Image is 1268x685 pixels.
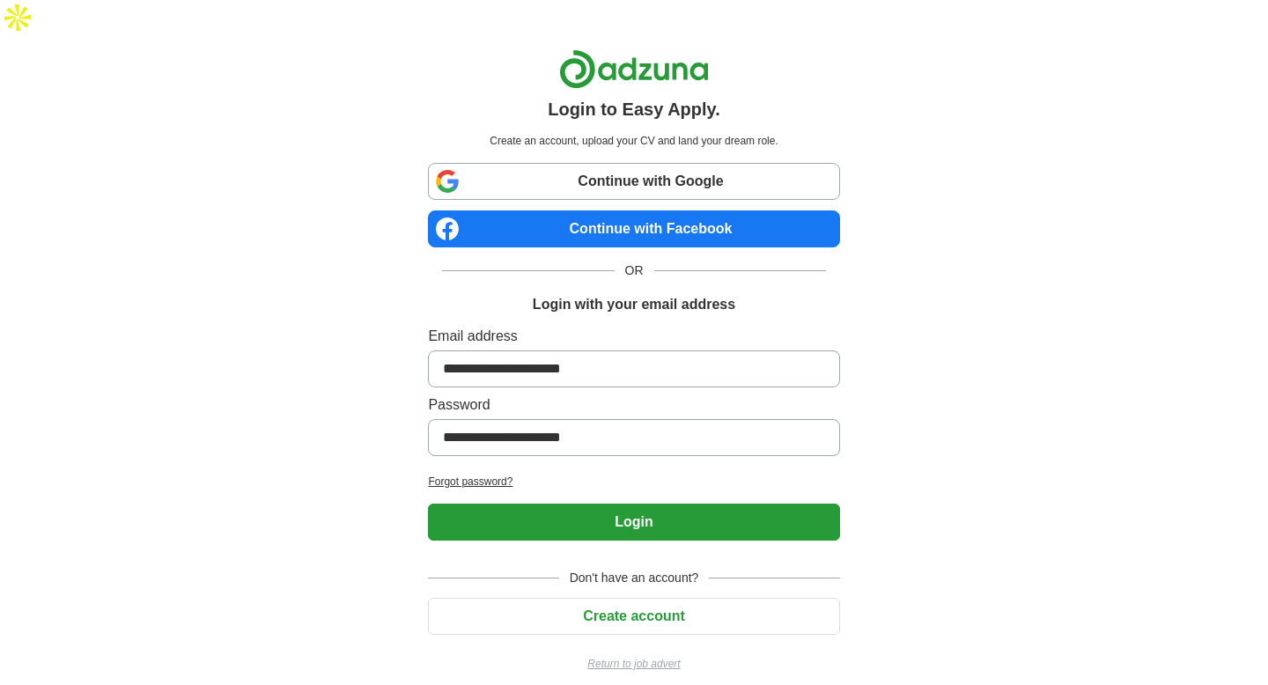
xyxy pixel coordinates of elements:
p: Create an account, upload your CV and land your dream role. [431,133,836,149]
a: Forgot password? [428,474,839,490]
span: Don't have an account? [559,569,710,587]
label: Password [428,394,839,416]
a: Return to job advert [428,656,839,672]
button: Create account [428,598,839,635]
img: Adzuna logo [559,49,709,89]
h1: Login to Easy Apply. [548,96,720,122]
button: Login [428,504,839,541]
a: Continue with Google [428,163,839,200]
a: Create account [428,608,839,623]
span: OR [615,261,654,280]
label: Email address [428,326,839,347]
h1: Login with your email address [533,294,735,315]
a: Continue with Facebook [428,210,839,247]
